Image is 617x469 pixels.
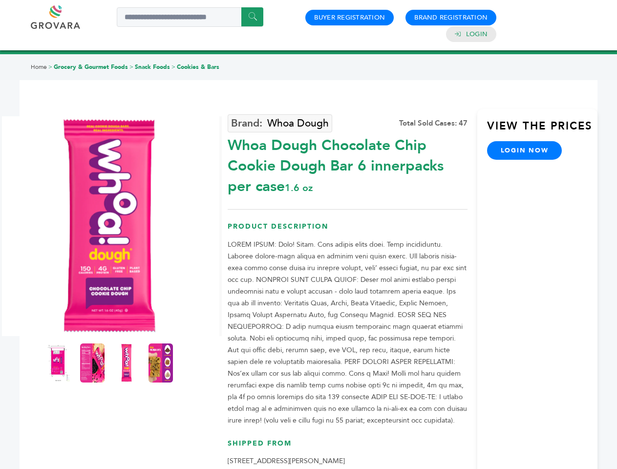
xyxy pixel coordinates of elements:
img: Whoa Dough Chocolate Chip Cookie Dough Bar 6 innerpacks per case 1.6 oz Nutrition Info [80,343,105,383]
p: LOREM IPSUM: Dolo! Sitam. Cons adipis elits doei. Temp incididuntu. Laboree dolore-magn aliqua en... [228,239,468,426]
a: Grocery & Gourmet Foods [54,63,128,71]
span: > [129,63,133,71]
h3: View the Prices [487,119,597,141]
input: Search a product or brand... [117,7,263,27]
span: > [171,63,175,71]
a: Cookies & Bars [177,63,219,71]
img: Whoa Dough Chocolate Chip Cookie Dough Bar 6 innerpacks per case 1.6 oz Product Label [46,343,70,383]
span: 1.6 oz [285,181,313,194]
a: Home [31,63,47,71]
a: login now [487,141,562,160]
div: Total Sold Cases: 47 [399,118,468,128]
img: Whoa Dough Chocolate Chip Cookie Dough Bar 6 innerpacks per case 1.6 oz [114,343,139,383]
a: Buyer Registration [314,13,385,22]
a: Brand Registration [414,13,488,22]
img: Whoa Dough Chocolate Chip Cookie Dough Bar 6 innerpacks per case 1.6 oz [149,343,173,383]
a: Snack Foods [135,63,170,71]
a: Login [466,30,488,39]
h3: Shipped From [228,439,468,456]
h3: Product Description [228,222,468,239]
a: Whoa Dough [228,114,332,132]
span: > [48,63,52,71]
div: Whoa Dough Chocolate Chip Cookie Dough Bar 6 innerpacks per case [228,130,468,197]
